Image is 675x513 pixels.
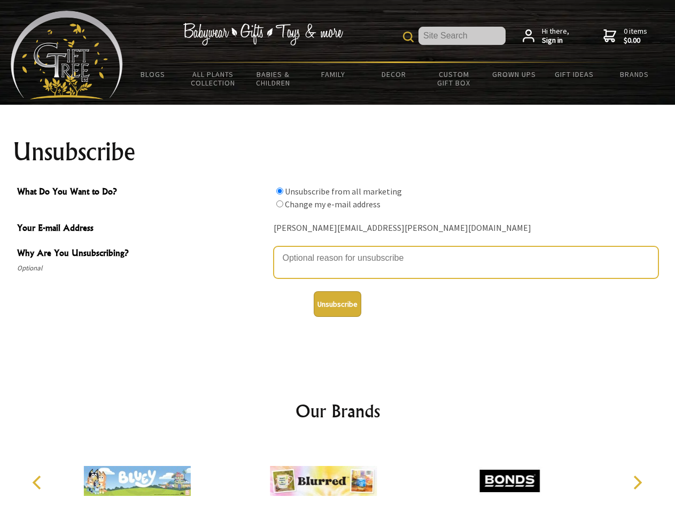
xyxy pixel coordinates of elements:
[183,63,244,94] a: All Plants Collection
[604,63,665,85] a: Brands
[625,471,649,494] button: Next
[523,27,569,45] a: Hi there,Sign in
[624,36,647,45] strong: $0.00
[274,246,658,278] textarea: Why Are You Unsubscribing?
[304,63,364,85] a: Family
[17,262,268,275] span: Optional
[13,139,663,165] h1: Unsubscribe
[123,63,183,85] a: BLOGS
[17,246,268,262] span: Why Are You Unsubscribing?
[542,36,569,45] strong: Sign in
[17,221,268,237] span: Your E-mail Address
[418,27,506,45] input: Site Search
[17,185,268,200] span: What Do You Want to Do?
[403,32,414,42] img: product search
[624,26,647,45] span: 0 items
[285,199,381,209] label: Change my e-mail address
[11,11,123,99] img: Babyware - Gifts - Toys and more...
[243,63,304,94] a: Babies & Children
[484,63,544,85] a: Grown Ups
[363,63,424,85] a: Decor
[314,291,361,317] button: Unsubscribe
[544,63,604,85] a: Gift Ideas
[285,186,402,197] label: Unsubscribe from all marketing
[27,471,50,494] button: Previous
[542,27,569,45] span: Hi there,
[276,188,283,195] input: What Do You Want to Do?
[276,200,283,207] input: What Do You Want to Do?
[603,27,647,45] a: 0 items$0.00
[183,23,343,45] img: Babywear - Gifts - Toys & more
[274,220,658,237] div: [PERSON_NAME][EMAIL_ADDRESS][PERSON_NAME][DOMAIN_NAME]
[424,63,484,94] a: Custom Gift Box
[21,398,654,424] h2: Our Brands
